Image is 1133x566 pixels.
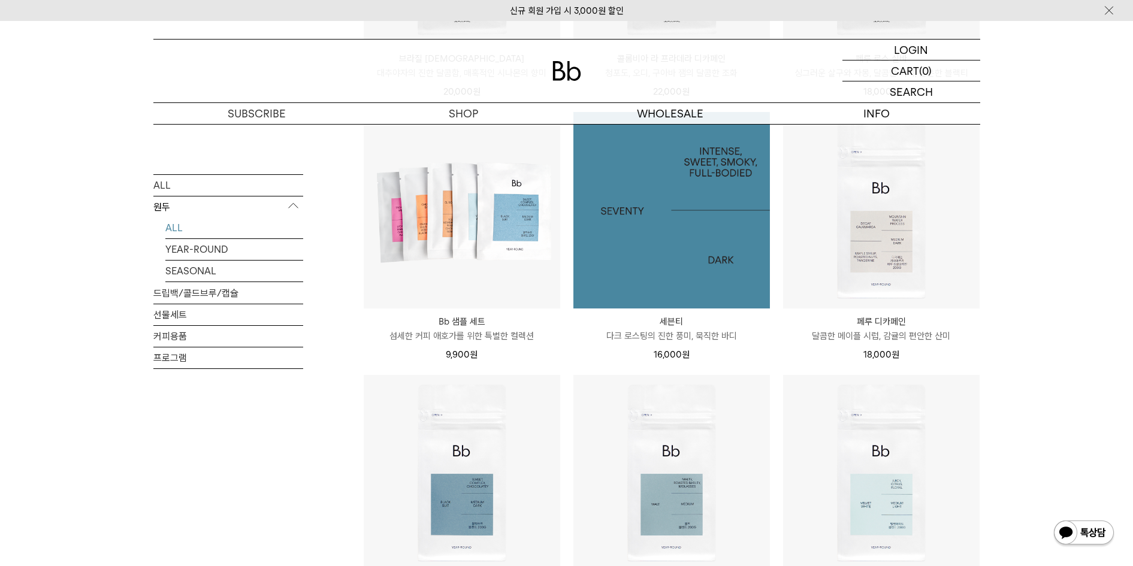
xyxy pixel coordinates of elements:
[654,349,690,360] span: 16,000
[364,329,560,343] p: 섬세한 커피 애호가를 위한 특별한 컬렉션
[573,314,770,343] a: 세븐티 다크 로스팅의 진한 풍미, 묵직한 바디
[842,60,980,81] a: CART (0)
[153,282,303,303] a: 드립백/콜드브루/캡슐
[1053,519,1115,548] img: 카카오톡 채널 1:1 채팅 버튼
[165,217,303,238] a: ALL
[165,238,303,259] a: YEAR-ROUND
[364,314,560,329] p: Bb 샘플 세트
[364,314,560,343] a: Bb 샘플 세트 섬세한 커피 애호가를 위한 특별한 컬렉션
[364,112,560,308] img: Bb 샘플 세트
[573,112,770,308] img: 1000000256_add2_011.jpg
[153,325,303,346] a: 커피용품
[783,112,980,308] img: 페루 디카페인
[510,5,624,16] a: 신규 회원 가입 시 3,000원 할인
[470,349,478,360] span: 원
[682,349,690,360] span: 원
[783,314,980,343] a: 페루 디카페인 달콤한 메이플 시럽, 감귤의 편안한 산미
[153,304,303,325] a: 선물세트
[842,40,980,60] a: LOGIN
[892,349,899,360] span: 원
[153,174,303,195] a: ALL
[783,314,980,329] p: 페루 디카페인
[153,347,303,368] a: 프로그램
[446,349,478,360] span: 9,900
[573,112,770,308] a: 세븐티
[783,329,980,343] p: 달콤한 메이플 시럽, 감귤의 편안한 산미
[573,329,770,343] p: 다크 로스팅의 진한 풍미, 묵직한 바디
[165,260,303,281] a: SEASONAL
[774,103,980,124] p: INFO
[153,196,303,217] p: 원두
[863,349,899,360] span: 18,000
[573,314,770,329] p: 세븐티
[891,60,919,81] p: CART
[552,61,581,81] img: 로고
[153,103,360,124] a: SUBSCRIBE
[919,60,932,81] p: (0)
[360,103,567,124] a: SHOP
[567,103,774,124] p: WHOLESALE
[894,40,928,60] p: LOGIN
[890,81,933,102] p: SEARCH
